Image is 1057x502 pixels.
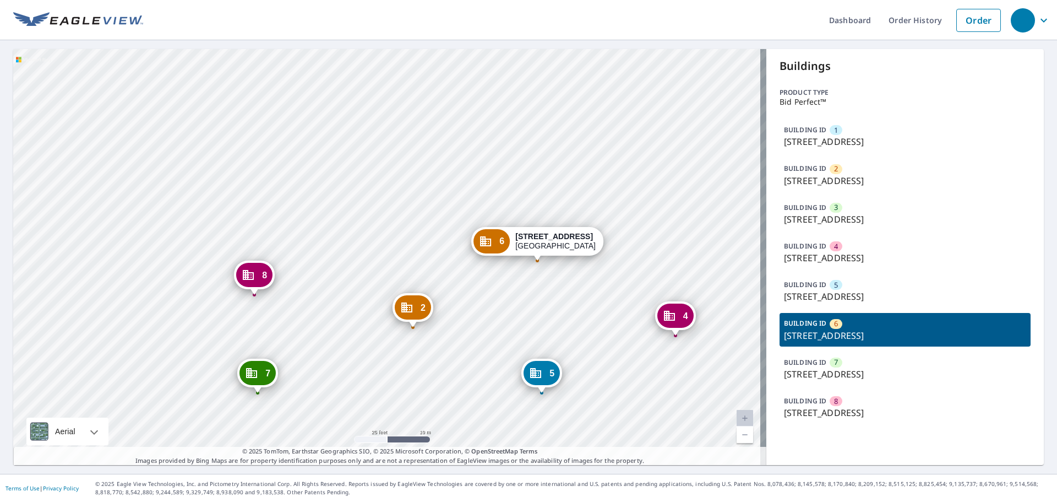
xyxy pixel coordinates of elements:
div: Aerial [52,418,79,445]
p: Product type [780,88,1031,98]
span: 5 [549,369,554,377]
p: [STREET_ADDRESS] [784,213,1026,226]
span: 2 [834,164,838,174]
p: | [6,485,79,492]
p: BUILDING ID [784,164,826,173]
span: 6 [499,237,504,245]
span: 6 [834,319,838,329]
div: Dropped pin, building 4, Commercial property, 10202 Challenger 7 Drive Jacinto City, TX 77029 [655,301,696,336]
div: Aerial [26,418,108,445]
div: Dropped pin, building 8, Commercial property, 10202 Challenger 7 Drive Jacinto City, TX 77029 [234,261,275,295]
div: Dropped pin, building 7, Commercial property, 10202 Challenger 7 Drive Jacinto City, TX 77029 [237,359,278,393]
img: EV Logo [13,12,143,29]
p: BUILDING ID [784,319,826,328]
span: 2 [421,304,426,312]
p: BUILDING ID [784,280,826,289]
a: Privacy Policy [43,484,79,492]
div: Dropped pin, building 5, Commercial property, 10202 Challenger 7 Drive Jacinto City, TX 77029 [521,359,562,393]
p: Buildings [780,58,1031,74]
a: Terms of Use [6,484,40,492]
div: Dropped pin, building 2, Commercial property, 10202 Challenger 7 Drive Jacinto City, TX 77029 [393,293,433,327]
p: [STREET_ADDRESS] [784,406,1026,419]
span: 7 [834,357,838,368]
p: [STREET_ADDRESS] [784,251,1026,265]
p: BUILDING ID [784,396,826,406]
a: Terms [520,447,538,455]
p: BUILDING ID [784,203,826,212]
div: Dropped pin, building 6, Commercial property, 10202 Challenger 7 Drive Jacinto City, TX 77029 [471,227,603,261]
p: [STREET_ADDRESS] [784,174,1026,187]
span: 5 [834,280,838,290]
span: 4 [834,241,838,252]
p: [STREET_ADDRESS] [784,135,1026,148]
span: 8 [262,271,267,279]
p: [STREET_ADDRESS] [784,368,1026,381]
div: [GEOGRAPHIC_DATA] [515,232,596,251]
strong: [STREET_ADDRESS] [515,232,593,241]
p: BUILDING ID [784,358,826,367]
span: 4 [683,312,688,320]
span: 1 [834,125,838,136]
p: [STREET_ADDRESS] [784,290,1026,303]
a: OpenStreetMap [471,447,517,455]
span: 3 [834,202,838,213]
p: © 2025 Eagle View Technologies, Inc. and Pictometry International Corp. All Rights Reserved. Repo... [95,480,1051,496]
a: Current Level 20, Zoom Out [737,427,753,443]
span: 7 [265,369,270,377]
p: BUILDING ID [784,125,826,134]
p: Images provided by Bing Maps are for property identification purposes only and are not a represen... [13,447,766,465]
span: 8 [834,396,838,407]
span: © 2025 TomTom, Earthstar Geographics SIO, © 2025 Microsoft Corporation, © [242,447,538,456]
a: Current Level 20, Zoom In Disabled [737,410,753,427]
p: Bid Perfect™ [780,98,1031,106]
p: [STREET_ADDRESS] [784,329,1026,342]
a: Order [956,9,1001,32]
p: BUILDING ID [784,241,826,251]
